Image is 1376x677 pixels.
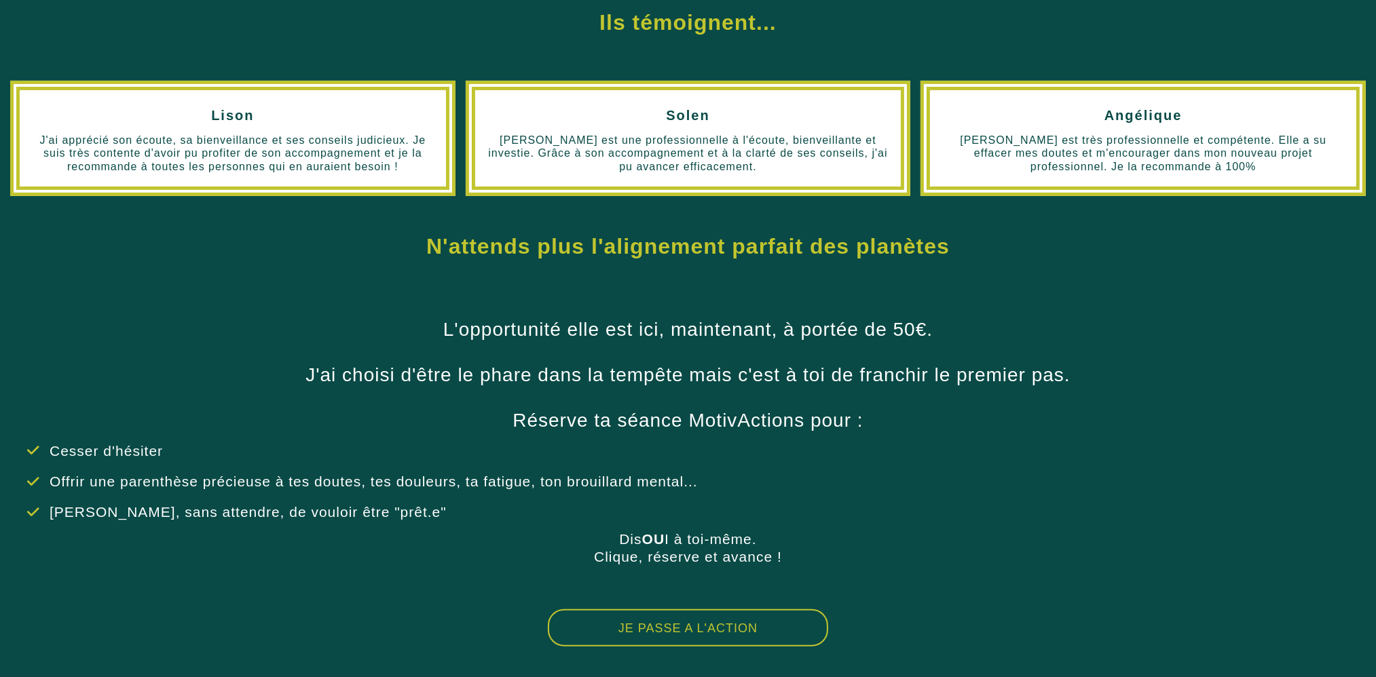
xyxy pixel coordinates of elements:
[485,100,891,130] h2: Solen
[46,439,166,463] text: Cesser d'hésiter
[30,100,436,130] h2: Lison
[485,130,891,176] text: [PERSON_NAME] est une professionnelle à l'écoute, bienveillante et investie. Grâce à son accompag...
[20,527,1356,568] text: Dis I à toi-même. Clique, réserve et avance !
[940,100,1346,130] h2: Angélique
[642,531,665,547] b: OU
[46,500,450,524] text: [PERSON_NAME], sans attendre, de vouloir être "prêt.e"
[30,130,436,176] text: J'ai apprécié son écoute, sa bienveillance et ses conseils judicieux. Je suis très contente d'avo...
[20,315,1356,436] text: L'opportunité elle est ici, maintenant, à portée de 50€. J'ai choisi d'être le phare dans la temp...
[46,469,701,493] text: Offrir une parenthèse précieuse à tes doutes, tes douleurs, ta fatigue, ton brouillard mental...
[940,130,1346,176] text: [PERSON_NAME] est très professionnelle et compétente. Elle a su effacer mes doutes et m'encourage...
[548,609,828,646] button: JE PASSE A L'ACTION
[20,3,1356,42] h1: Ils témoignent...
[20,227,1356,266] h1: N'attends plus l'alignement parfait des planètes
